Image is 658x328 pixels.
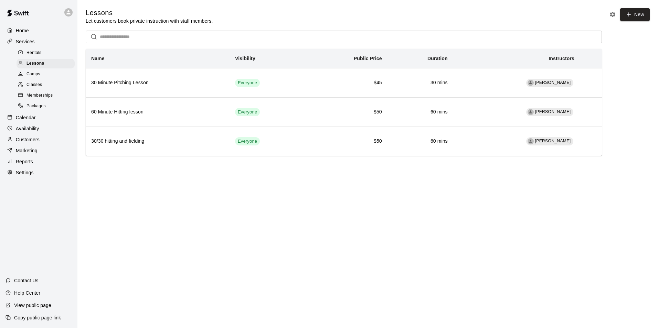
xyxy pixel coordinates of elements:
[17,101,75,111] div: Packages
[235,79,260,87] div: This service is visible to all of your customers
[86,49,602,156] table: simple table
[91,79,224,87] h6: 30 Minute Pitching Lesson
[26,50,42,56] span: Rentals
[235,56,255,61] b: Visibility
[6,123,72,134] a: Availability
[86,18,213,24] p: Let customers book private instruction with staff members.
[393,138,448,145] h6: 60 mins
[17,69,75,79] div: Camps
[528,80,534,86] div: Andy Roberts
[354,56,382,61] b: Public Price
[6,134,72,145] a: Customers
[6,145,72,156] a: Marketing
[235,109,260,116] span: Everyone
[549,56,574,61] b: Instructors
[235,80,260,86] span: Everyone
[235,138,260,145] span: Everyone
[26,92,53,99] span: Memberships
[16,125,39,132] p: Availability
[16,147,38,154] p: Marketing
[17,101,77,112] a: Packages
[16,114,36,121] p: Calendar
[91,108,224,116] h6: 60 Minute Hitting lesson
[26,60,44,67] span: Lessons
[17,80,77,90] a: Classes
[17,48,75,58] div: Rentals
[14,289,40,296] p: Help Center
[17,58,77,69] a: Lessons
[235,108,260,116] div: This service is visible to all of your customers
[393,108,448,116] h6: 60 mins
[235,137,260,145] div: This service is visible to all of your customers
[310,138,382,145] h6: $50
[26,103,46,110] span: Packages
[6,36,72,47] a: Services
[535,139,571,143] span: [PERSON_NAME]
[17,91,75,100] div: Memberships
[17,90,77,101] a: Memberships
[393,79,448,87] h6: 30 mins
[6,156,72,167] a: Reports
[310,108,382,116] h6: $50
[14,277,39,284] p: Contact Us
[6,25,72,36] a: Home
[91,56,105,61] b: Name
[535,80,571,85] span: [PERSON_NAME]
[26,81,42,88] span: Classes
[17,69,77,80] a: Camps
[620,8,650,21] a: New
[26,71,40,78] span: Camps
[17,59,75,68] div: Lessons
[16,38,35,45] p: Services
[6,167,72,178] a: Settings
[17,47,77,58] a: Rentals
[310,79,382,87] h6: $45
[6,112,72,123] a: Calendar
[16,27,29,34] p: Home
[16,158,33,165] p: Reports
[91,138,224,145] h6: 30/30 hitting and fielding
[607,9,618,20] button: Lesson settings
[16,169,34,176] p: Settings
[17,80,75,90] div: Classes
[14,314,61,321] p: Copy public page link
[528,138,534,144] div: Andy Roberts
[16,136,40,143] p: Customers
[535,109,571,114] span: [PERSON_NAME]
[86,8,213,18] h5: Lessons
[427,56,448,61] b: Duration
[14,302,51,309] p: View public page
[528,109,534,115] div: Andy Roberts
